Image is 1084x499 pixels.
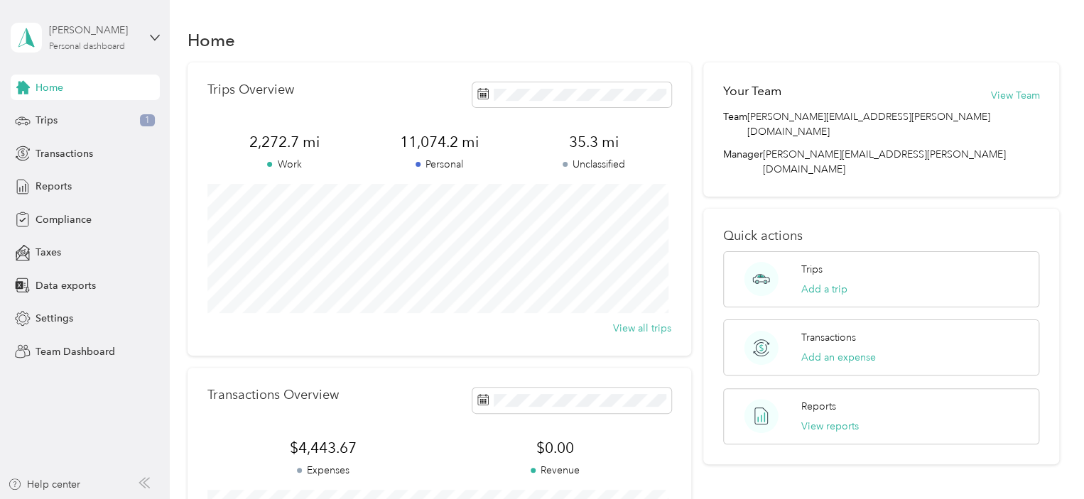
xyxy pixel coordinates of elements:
[36,245,61,260] span: Taxes
[362,157,516,172] p: Personal
[801,419,859,434] button: View reports
[747,109,1039,139] span: [PERSON_NAME][EMAIL_ADDRESS][PERSON_NAME][DOMAIN_NAME]
[36,179,72,194] span: Reports
[188,33,235,48] h1: Home
[36,344,115,359] span: Team Dashboard
[763,148,1006,175] span: [PERSON_NAME][EMAIL_ADDRESS][PERSON_NAME][DOMAIN_NAME]
[36,113,58,128] span: Trips
[49,43,125,51] div: Personal dashboard
[801,282,847,297] button: Add a trip
[801,330,856,345] p: Transactions
[723,82,781,100] h2: Your Team
[1004,420,1084,499] iframe: Everlance-gr Chat Button Frame
[207,82,294,97] p: Trips Overview
[516,132,671,152] span: 35.3 mi
[140,114,155,127] span: 1
[801,399,836,414] p: Reports
[801,262,823,277] p: Trips
[36,278,96,293] span: Data exports
[723,229,1039,243] p: Quick actions
[613,321,671,336] button: View all trips
[723,109,747,139] span: Team
[801,350,876,365] button: Add an expense
[49,23,138,38] div: [PERSON_NAME]
[439,438,671,458] span: $0.00
[439,463,671,478] p: Revenue
[207,438,439,458] span: $4,443.67
[990,88,1039,103] button: View Team
[207,388,339,402] p: Transactions Overview
[207,132,362,152] span: 2,272.7 mi
[36,212,92,227] span: Compliance
[207,463,439,478] p: Expenses
[723,147,763,177] span: Manager
[362,132,516,152] span: 11,074.2 mi
[36,311,73,326] span: Settings
[36,80,63,95] span: Home
[207,157,362,172] p: Work
[516,157,671,172] p: Unclassified
[36,146,93,161] span: Transactions
[8,477,80,492] button: Help center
